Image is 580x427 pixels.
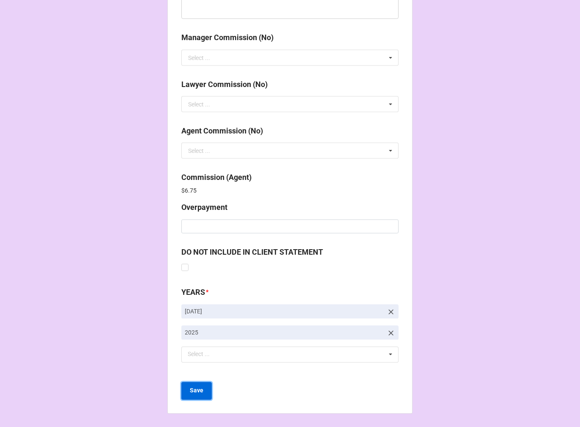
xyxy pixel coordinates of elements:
[185,307,383,316] p: [DATE]
[186,350,222,359] div: Select ...
[181,246,323,258] label: DO NOT INCLUDE IN CLIENT STATEMENT
[181,173,252,182] b: Commission (Agent)
[181,125,263,137] label: Agent Commission (No)
[188,55,210,61] div: Select ...
[181,32,274,44] label: Manager Commission (No)
[181,286,205,298] label: YEARS
[181,186,399,195] p: $6.75
[190,386,203,395] b: Save
[181,79,268,90] label: Lawyer Commission (No)
[185,329,383,337] p: 2025
[181,201,227,213] label: Overpayment
[188,101,210,107] div: Select ...
[181,382,212,400] button: Save
[188,148,210,154] div: Select ...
